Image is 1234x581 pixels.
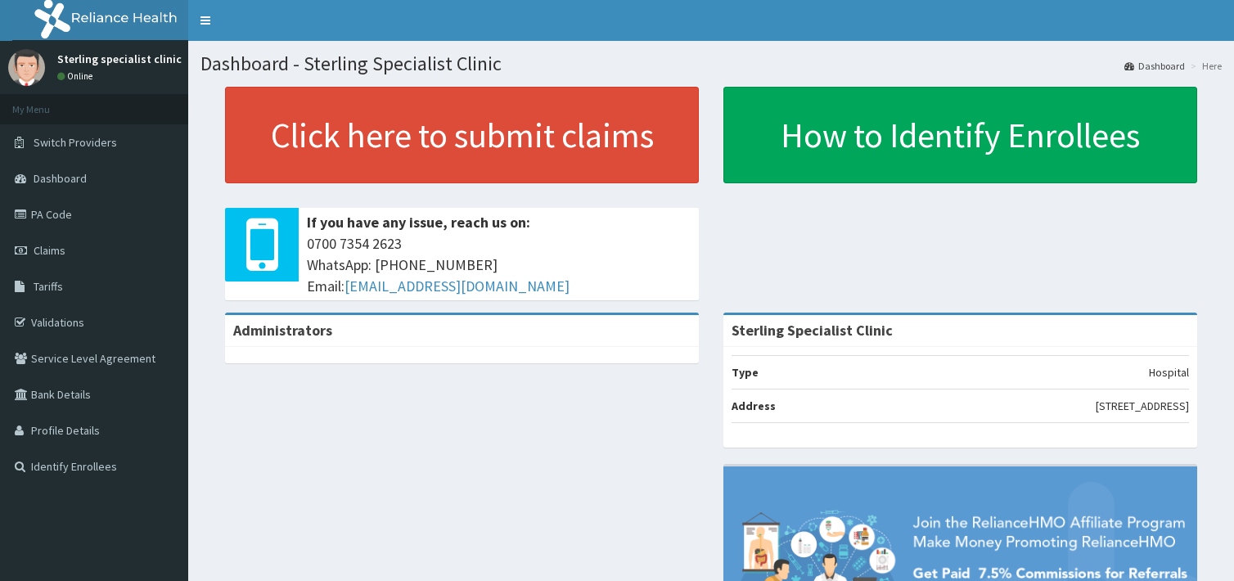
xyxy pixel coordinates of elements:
[57,53,182,65] p: Sterling specialist clinic
[225,87,699,183] a: Click here to submit claims
[307,213,530,232] b: If you have any issue, reach us on:
[723,87,1197,183] a: How to Identify Enrollees
[345,277,570,295] a: [EMAIL_ADDRESS][DOMAIN_NAME]
[1096,398,1189,414] p: [STREET_ADDRESS]
[1149,364,1189,381] p: Hospital
[34,279,63,294] span: Tariffs
[34,135,117,150] span: Switch Providers
[1187,59,1222,73] li: Here
[34,171,87,186] span: Dashboard
[307,233,691,296] span: 0700 7354 2623 WhatsApp: [PHONE_NUMBER] Email:
[732,365,759,380] b: Type
[34,243,65,258] span: Claims
[57,70,97,82] a: Online
[732,321,893,340] strong: Sterling Specialist Clinic
[233,321,332,340] b: Administrators
[732,399,776,413] b: Address
[8,49,45,86] img: User Image
[200,53,1222,74] h1: Dashboard - Sterling Specialist Clinic
[1124,59,1185,73] a: Dashboard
